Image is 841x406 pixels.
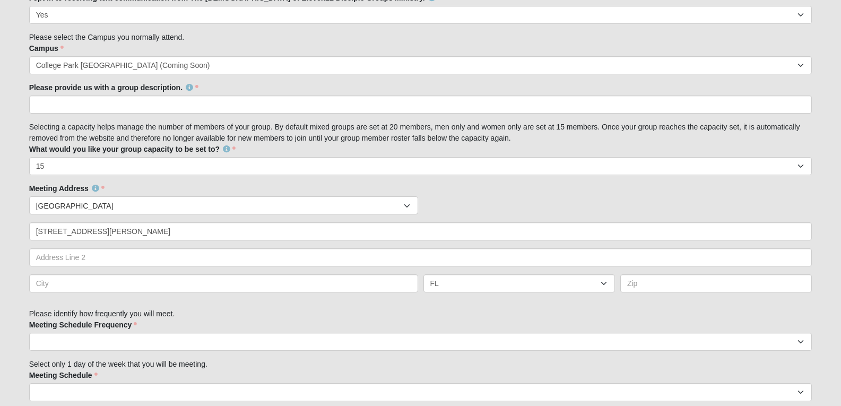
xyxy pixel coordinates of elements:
label: Campus [29,43,64,54]
input: Address Line 2 [29,248,812,266]
input: Address Line 1 [29,222,812,240]
input: City [29,274,418,292]
label: Meeting Schedule Frequency [29,319,137,330]
input: Zip [620,274,812,292]
span: [GEOGRAPHIC_DATA] [36,197,404,215]
label: Meeting Address [29,183,105,194]
label: Please provide us with a group description. [29,82,198,93]
label: What would you like your group capacity to be set to? [29,144,236,154]
label: Meeting Schedule [29,370,98,381]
